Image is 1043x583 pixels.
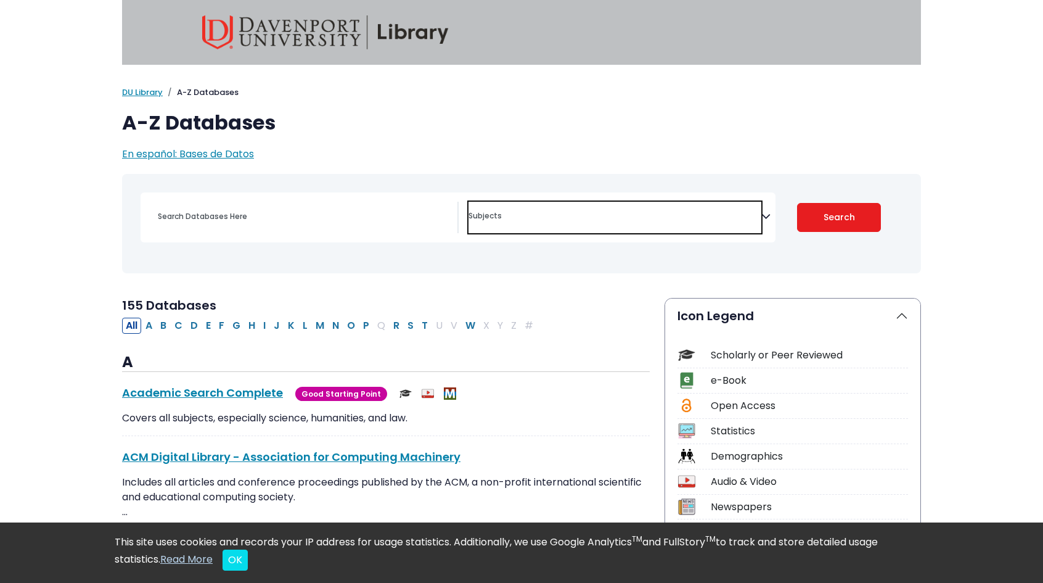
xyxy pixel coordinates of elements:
li: A-Z Databases [163,86,239,99]
nav: Search filters [122,174,921,273]
span: 155 Databases [122,297,216,314]
button: Filter Results S [404,318,417,334]
a: ACM Digital Library - Association for Computing Machinery [122,449,460,465]
div: Alpha-list to filter by first letter of database name [122,318,538,332]
h1: A-Z Databases [122,111,921,134]
button: Filter Results H [245,318,259,334]
img: Icon Statistics [678,423,695,439]
img: MeL (Michigan electronic Library) [444,387,456,400]
button: Filter Results B [157,318,170,334]
img: Icon Audio & Video [678,473,695,490]
sup: TM [632,534,642,544]
button: Filter Results M [312,318,328,334]
h3: A [122,354,650,372]
button: Filter Results J [270,318,284,334]
div: e-Book [711,373,908,388]
div: Audio & Video [711,474,908,489]
button: Filter Results I [260,318,269,334]
div: Scholarly or Peer Reviewed [711,348,908,363]
img: Audio & Video [422,387,434,400]
p: Covers all subjects, especially science, humanities, and law. [122,411,650,426]
a: Academic Search Complete [122,385,283,400]
img: Icon Demographics [678,448,695,465]
sup: TM [705,534,716,544]
img: Davenport University Library [202,15,449,49]
button: Filter Results O [343,318,359,334]
button: Filter Results P [359,318,373,334]
button: Filter Results W [462,318,479,334]
button: Close [223,550,248,571]
img: Scholarly or Peer Reviewed [399,387,412,400]
a: En español: Bases de Datos [122,147,254,161]
button: Filter Results C [171,318,186,334]
nav: breadcrumb [122,86,921,99]
button: Filter Results N [329,318,343,334]
img: Icon e-Book [678,372,695,389]
a: DU Library [122,86,163,98]
button: Filter Results F [215,318,228,334]
p: Includes all articles and conference proceedings published by the ACM, a non-profit international... [122,475,650,519]
button: Submit for Search Results [797,203,881,232]
button: Filter Results G [229,318,244,334]
button: Filter Results T [418,318,432,334]
img: Icon Scholarly or Peer Reviewed [678,347,695,363]
button: Filter Results D [187,318,202,334]
button: Icon Legend [665,299,920,333]
div: Newspapers [711,500,908,515]
button: Filter Results E [202,318,215,334]
button: Filter Results L [299,318,311,334]
img: Icon Open Access [679,397,694,414]
div: Statistics [711,424,908,439]
span: Good Starting Point [295,387,387,401]
button: Filter Results R [390,318,403,334]
input: Search database by title or keyword [150,207,457,225]
button: All [122,318,141,334]
div: Demographics [711,449,908,464]
div: This site uses cookies and records your IP address for usage statistics. Additionally, we use Goo... [115,535,928,571]
img: Icon Newspapers [678,498,695,515]
button: Filter Results K [284,318,298,334]
div: Open Access [711,399,908,413]
button: Filter Results A [142,318,156,334]
textarea: Search [468,212,761,222]
a: Read More [160,552,213,566]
